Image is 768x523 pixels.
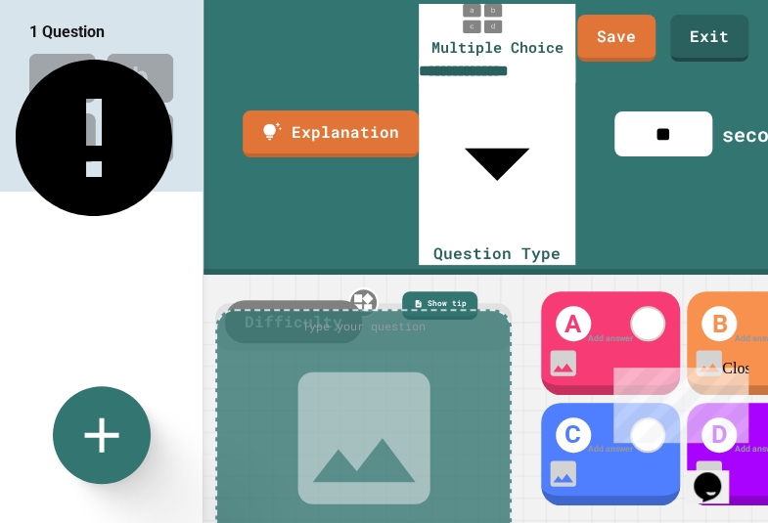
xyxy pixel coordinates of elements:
[556,417,591,453] h1: C
[463,4,502,33] img: multiple-choice-thumbnail.png
[29,22,105,41] span: 1 Question
[701,306,737,341] h1: B
[556,306,591,341] h1: A
[402,291,477,319] a: Show tip
[606,360,748,443] iframe: chat widget
[670,15,748,62] a: Exit
[243,110,419,157] a: Explanation
[431,36,564,59] span: Multiple Choice
[577,15,655,62] a: Save
[686,445,748,503] iframe: chat widget
[433,242,561,263] span: Question Type
[8,8,135,124] div: Chat with us now!Close
[225,300,362,343] div: Difficulty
